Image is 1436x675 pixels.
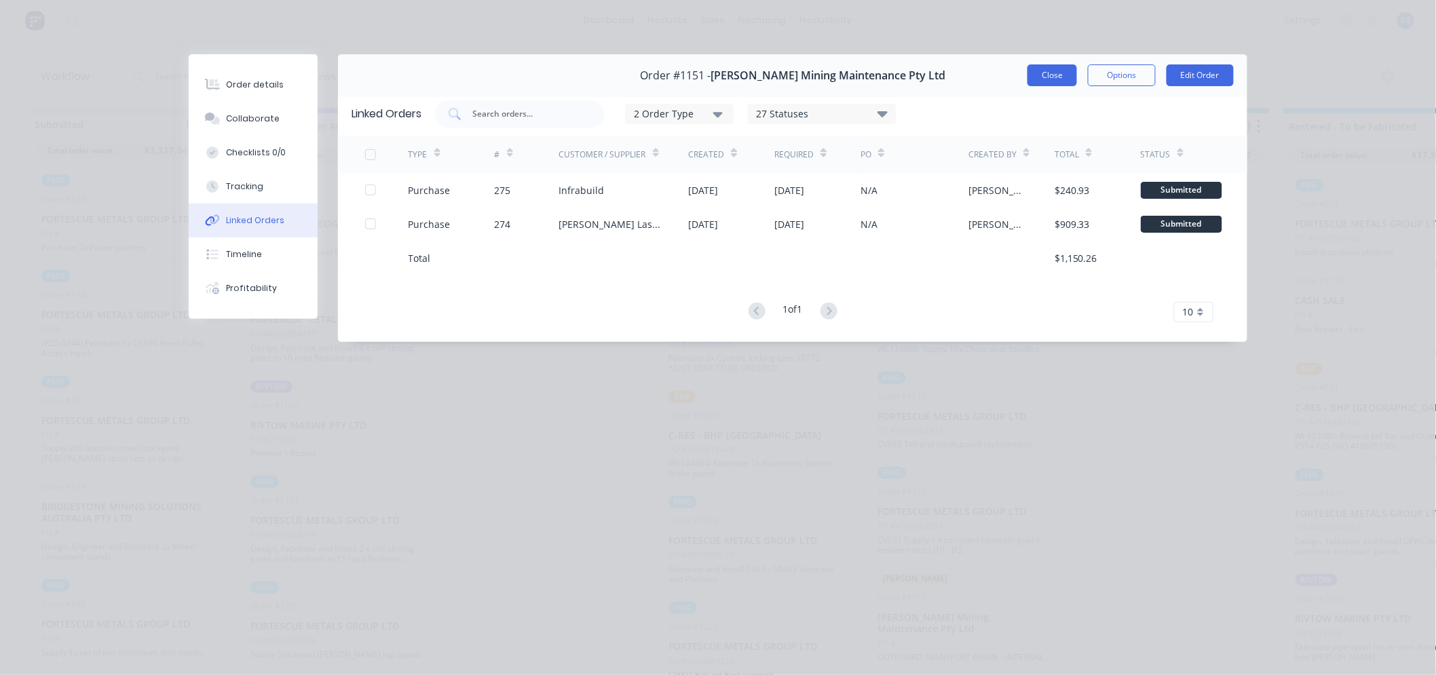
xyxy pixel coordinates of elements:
[968,217,1027,231] div: [PERSON_NAME]
[688,217,718,231] div: [DATE]
[409,251,431,265] div: Total
[1055,183,1090,197] div: $240.93
[774,217,804,231] div: [DATE]
[625,104,734,124] button: 2 Order Type
[783,302,803,322] div: 1 of 1
[688,149,724,161] div: Created
[227,113,280,125] div: Collaborate
[634,107,725,121] div: 2 Order Type
[227,248,263,261] div: Timeline
[1183,305,1194,319] span: 10
[1141,216,1222,233] div: Submitted
[189,136,318,170] button: Checklists 0/0
[495,217,511,231] div: 274
[227,147,286,159] div: Checklists 0/0
[861,149,871,161] div: PO
[559,149,646,161] div: Customer / Supplier
[189,204,318,237] button: Linked Orders
[495,183,511,197] div: 275
[227,180,264,193] div: Tracking
[774,149,814,161] div: Required
[1027,64,1077,86] button: Close
[1141,149,1171,161] div: Status
[227,282,278,294] div: Profitability
[409,149,428,161] div: TYPE
[189,68,318,102] button: Order details
[559,217,662,231] div: [PERSON_NAME] Laser & Tube Cutting
[1055,149,1079,161] div: Total
[352,106,421,122] div: Linked Orders
[1088,64,1156,86] button: Options
[1167,64,1234,86] button: Edit Order
[774,183,804,197] div: [DATE]
[227,79,284,91] div: Order details
[688,183,718,197] div: [DATE]
[640,69,711,82] span: Order #1151 -
[409,183,451,197] div: Purchase
[189,102,318,136] button: Collaborate
[748,107,896,121] div: 27 Statuses
[471,107,584,121] input: Search orders...
[189,237,318,271] button: Timeline
[227,214,285,227] div: Linked Orders
[1141,182,1222,199] div: Submitted
[495,149,500,161] div: #
[861,183,877,197] div: N/A
[409,217,451,231] div: Purchase
[968,183,1027,197] div: [PERSON_NAME]
[1055,217,1090,231] div: $909.33
[1055,251,1097,265] div: $1,150.26
[968,149,1017,161] div: Created By
[711,69,945,82] span: [PERSON_NAME] Mining Maintenance Pty Ltd
[559,183,605,197] div: Infrabuild
[861,217,877,231] div: N/A
[189,271,318,305] button: Profitability
[189,170,318,204] button: Tracking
